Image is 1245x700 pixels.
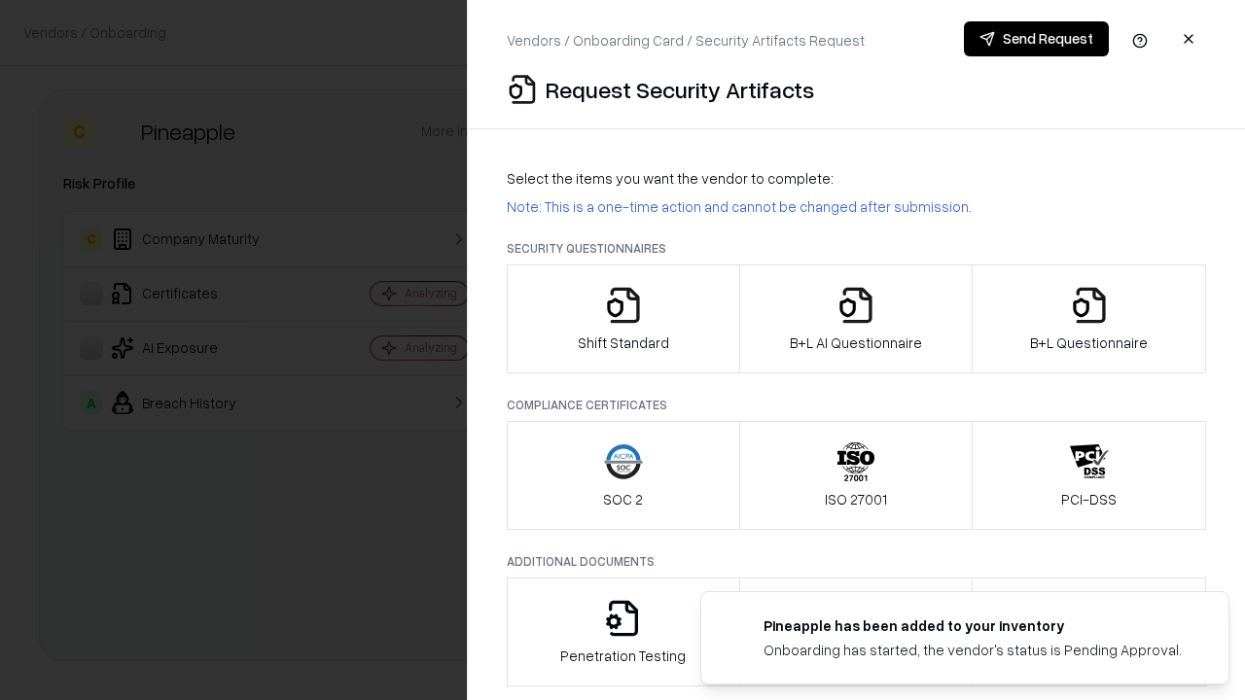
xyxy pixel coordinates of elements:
p: Note: This is a one-time action and cannot be changed after submission. [507,196,1206,217]
div: Onboarding has started, the vendor's status is Pending Approval. [764,640,1182,660]
p: PCI-DSS [1061,489,1117,509]
button: Send Request [964,21,1109,56]
button: Shift Standard [507,264,740,373]
p: Penetration Testing [560,646,686,666]
button: Penetration Testing [507,577,740,686]
button: B+L Questionnaire [972,264,1206,373]
p: Security Questionnaires [507,240,1206,257]
p: Compliance Certificates [507,397,1206,413]
p: Select the items you want the vendor to complete: [507,168,1206,189]
img: pineappleenergy.com [725,615,748,639]
p: SOC 2 [603,489,643,509]
p: Shift Standard [578,332,669,353]
p: Request Security Artifacts [546,74,814,105]
button: Data Processing Agreement [972,577,1206,686]
p: B+L AI Questionnaire [790,332,922,353]
button: PCI-DSS [972,421,1206,530]
button: SOC 2 [507,421,740,530]
p: B+L Questionnaire [1030,332,1148,353]
button: B+L AI Questionnaire [739,264,974,373]
div: Pineapple has been added to your inventory [764,615,1182,636]
p: ISO 27001 [825,489,887,509]
p: Vendors / Onboarding Card / Security Artifacts Request [507,30,865,51]
p: Additional Documents [507,553,1206,570]
button: ISO 27001 [739,421,974,530]
button: Privacy Policy [739,577,974,686]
